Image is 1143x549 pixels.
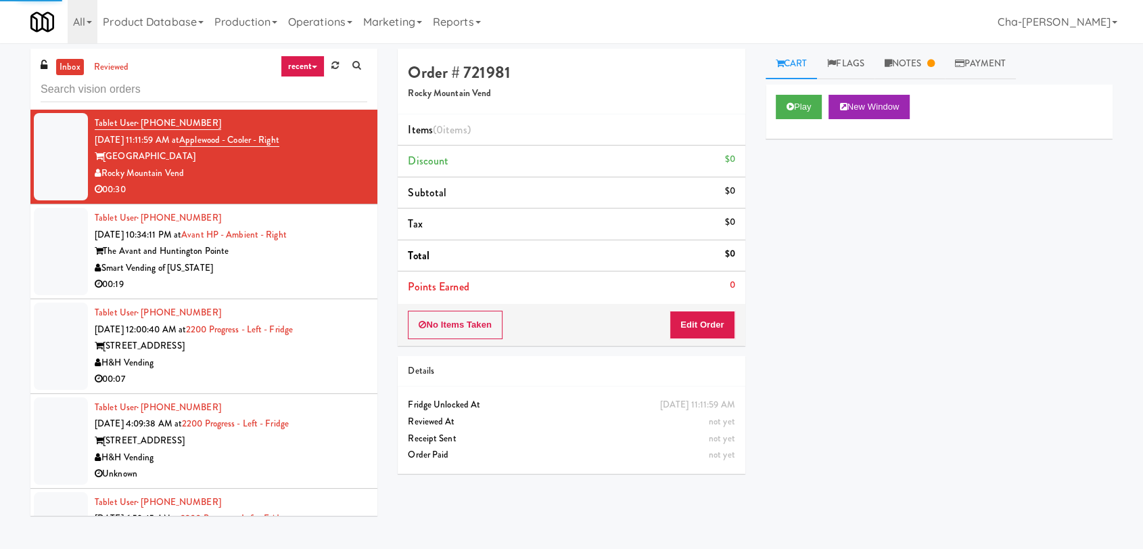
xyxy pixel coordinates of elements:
[95,306,221,319] a: Tablet User· [PHONE_NUMBER]
[137,211,221,224] span: · [PHONE_NUMBER]
[730,277,735,294] div: 0
[709,415,735,428] span: not yet
[95,496,221,508] a: Tablet User· [PHONE_NUMBER]
[408,363,734,380] div: Details
[724,246,734,263] div: $0
[724,151,734,168] div: $0
[181,512,287,525] a: 2200 Progress - Left - Fridge
[30,204,377,299] li: Tablet User· [PHONE_NUMBER][DATE] 10:34:11 PM atAvant HP - Ambient - RightThe Avant and Huntingto...
[408,447,734,464] div: Order Paid
[95,260,367,277] div: Smart Vending of [US_STATE]
[56,59,84,76] a: inbox
[95,165,367,182] div: Rocky Mountain Vend
[766,49,818,79] a: Cart
[408,153,448,169] span: Discount
[408,431,734,447] div: Receipt Sent
[945,49,1017,79] a: Payment
[408,311,503,339] button: No Items Taken
[433,122,471,137] span: (0 )
[776,95,822,119] button: Play
[874,49,945,79] a: Notes
[181,228,287,241] a: Avant HP - Ambient - Right
[95,276,367,293] div: 00:19
[30,10,54,34] img: Micromart
[95,323,186,336] span: [DATE] 12:00:40 AM at
[95,338,367,355] div: [STREET_ADDRESS]
[137,496,221,508] span: · [PHONE_NUMBER]
[670,311,735,339] button: Edit Order
[95,181,367,198] div: 00:30
[408,216,422,232] span: Tax
[95,116,221,130] a: Tablet User· [PHONE_NUMBER]
[95,449,367,466] div: H&H Vending
[95,148,367,165] div: [GEOGRAPHIC_DATA]
[95,371,367,388] div: 00:07
[95,401,221,414] a: Tablet User· [PHONE_NUMBER]
[91,59,133,76] a: reviewed
[41,77,367,102] input: Search vision orders
[179,133,279,147] a: Applewood - Cooler - Right
[95,512,181,525] span: [DATE] 6:59:45 AM at
[30,110,377,204] li: Tablet User· [PHONE_NUMBER][DATE] 11:11:59 AM atApplewood - Cooler - Right[GEOGRAPHIC_DATA]Rocky ...
[408,248,429,263] span: Total
[408,185,446,200] span: Subtotal
[137,116,221,129] span: · [PHONE_NUMBER]
[408,89,734,99] h5: Rocky Mountain Vend
[30,299,377,394] li: Tablet User· [PHONE_NUMBER][DATE] 12:00:40 AM at2200 Progress - Left - Fridge[STREET_ADDRESS]H&H ...
[95,243,367,260] div: The Avant and Huntington Pointe
[408,279,469,294] span: Points Earned
[709,432,735,445] span: not yet
[182,417,289,430] a: 2200 Progress - Left - Fridge
[724,183,734,200] div: $0
[709,448,735,461] span: not yet
[137,306,221,319] span: · [PHONE_NUMBER]
[95,133,179,146] span: [DATE] 11:11:59 AM at
[95,417,182,430] span: [DATE] 4:09:38 AM at
[829,95,910,119] button: New Window
[95,466,367,483] div: Unknown
[443,122,467,137] ng-pluralize: items
[95,211,221,224] a: Tablet User· [PHONE_NUMBER]
[660,397,735,414] div: [DATE] 11:11:59 AM
[95,355,367,372] div: H&H Vending
[408,64,734,81] h4: Order # 721981
[95,433,367,449] div: [STREET_ADDRESS]
[724,214,734,231] div: $0
[186,323,293,336] a: 2200 Progress - Left - Fridge
[30,394,377,489] li: Tablet User· [PHONE_NUMBER][DATE] 4:09:38 AM at2200 Progress - Left - Fridge[STREET_ADDRESS]H&H V...
[137,401,221,414] span: · [PHONE_NUMBER]
[817,49,874,79] a: Flags
[408,397,734,414] div: Fridge Unlocked At
[408,414,734,431] div: Reviewed At
[281,56,325,77] a: recent
[408,122,470,137] span: Items
[95,228,181,241] span: [DATE] 10:34:11 PM at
